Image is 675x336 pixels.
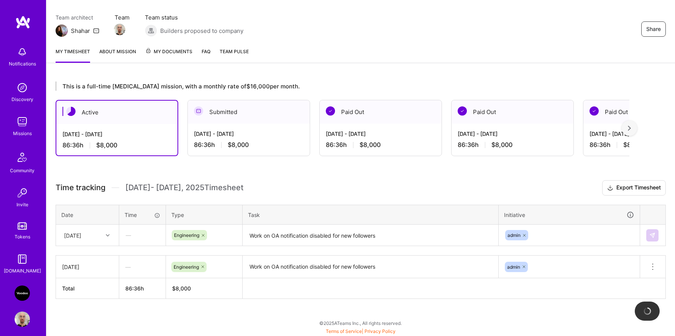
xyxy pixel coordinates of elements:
[56,278,119,299] th: Total
[56,101,177,124] div: Active
[194,130,304,138] div: [DATE] - [DATE]
[9,60,36,68] div: Notifications
[504,210,634,219] div: Initiative
[56,13,99,21] span: Team architect
[13,312,32,327] a: User Avatar
[93,28,99,34] i: icon Mail
[99,47,136,63] a: About Mission
[194,141,304,149] div: 86:36 h
[642,306,652,316] img: loading
[326,328,362,334] a: Terms of Service
[145,24,157,37] img: Builders proposed to company
[13,285,32,301] a: VooDoo (BeReal): Engineering Execution Squad
[452,100,573,124] div: Paid Out
[15,44,30,60] img: bell
[56,47,90,63] a: My timesheet
[15,114,30,129] img: teamwork
[365,328,396,334] a: Privacy Policy
[62,141,171,149] div: 86:36 h
[360,141,381,149] span: $8,000
[66,107,76,116] img: Active
[106,233,110,237] i: icon Chevron
[194,106,203,116] img: Submitted
[15,312,30,327] img: User Avatar
[64,231,81,239] div: [DATE]
[13,148,31,166] img: Community
[646,229,659,241] div: null
[15,80,30,95] img: discovery
[326,141,435,149] div: 86:36 h
[220,47,249,63] a: Team Pulse
[326,130,435,138] div: [DATE] - [DATE]
[4,267,41,275] div: [DOMAIN_NAME]
[590,106,599,116] img: Paid Out
[174,232,199,238] span: Engineering
[15,233,30,241] div: Tokens
[145,47,192,56] span: My Documents
[145,13,243,21] span: Team status
[15,251,30,267] img: guide book
[56,205,119,225] th: Date
[628,126,631,131] img: right
[646,25,661,33] span: Share
[13,129,32,137] div: Missions
[114,24,125,35] img: Team Member Avatar
[56,82,629,91] div: This is a full-time [MEDICAL_DATA] mission, with a monthly rate of $16,000 per month.
[46,313,675,333] div: © 2025 ATeams Inc., All rights reserved.
[115,13,130,21] span: Team
[62,130,171,138] div: [DATE] - [DATE]
[320,100,442,124] div: Paid Out
[602,180,666,196] button: Export Timesheet
[119,257,166,277] div: —
[507,264,520,270] span: admin
[56,183,105,192] span: Time tracking
[15,185,30,201] img: Invite
[188,100,310,124] div: Submitted
[641,21,666,37] button: Share
[166,278,243,299] th: $8,000
[326,106,335,116] img: Paid Out
[458,106,467,116] img: Paid Out
[125,183,243,192] span: [DATE] - [DATE] , 2025 Timesheet
[174,264,199,270] span: Engineering
[96,141,117,149] span: $8,000
[115,23,125,36] a: Team Member Avatar
[202,47,210,63] a: FAQ
[120,225,165,245] div: —
[243,256,498,278] textarea: Work on OA notification disabled for new followers
[119,278,166,299] th: 86:36h
[11,95,33,103] div: Discovery
[458,141,567,149] div: 86:36 h
[220,49,249,54] span: Team Pulse
[228,141,249,149] span: $8,000
[491,141,512,149] span: $8,000
[623,141,644,149] span: $8,000
[125,211,160,219] div: Time
[15,285,30,301] img: VooDoo (BeReal): Engineering Execution Squad
[649,232,655,238] img: Submit
[16,201,28,209] div: Invite
[166,205,243,225] th: Type
[56,24,68,37] img: Team Architect
[326,328,396,334] span: |
[71,27,90,35] div: Shahar
[607,184,613,192] i: icon Download
[145,47,192,63] a: My Documents
[243,225,498,246] textarea: Work on OA notification disabled for new followers
[18,222,27,230] img: tokens
[15,15,31,29] img: logo
[10,166,34,175] div: Community
[160,27,243,35] span: Builders proposed to company
[243,205,499,225] th: Task
[458,130,567,138] div: [DATE] - [DATE]
[507,232,521,238] span: admin
[62,263,113,271] div: [DATE]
